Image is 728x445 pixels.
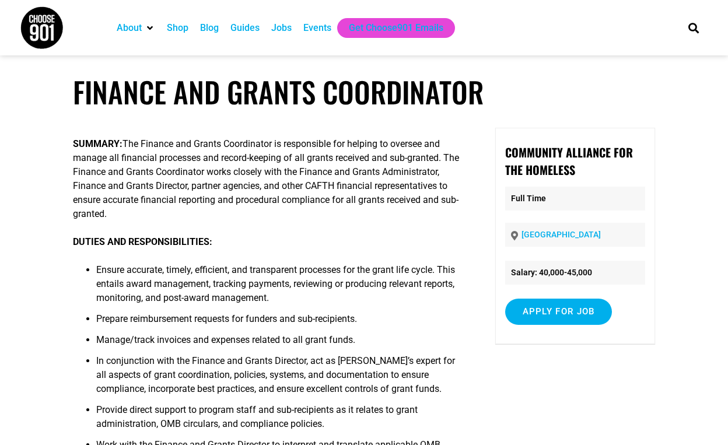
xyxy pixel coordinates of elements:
[96,263,466,312] li: Ensure accurate, timely, efficient, and transparent processes for the grant life cycle. This enta...
[505,261,646,285] li: Salary: 40,000-45,000
[684,18,703,37] div: Search
[271,21,292,35] a: Jobs
[96,312,466,333] li: Prepare reimbursement requests for funders and sub-recipients.
[111,18,668,38] nav: Main nav
[73,75,655,109] h1: Finance and Grants Coordinator
[521,230,601,239] a: [GEOGRAPHIC_DATA]
[73,137,466,221] p: The Finance and Grants Coordinator is responsible for helping to oversee and manage all financial...
[73,236,212,247] strong: DUTIES AND RESPONSIBILITIES:
[73,138,123,149] strong: SUMMARY:
[303,21,331,35] a: Events
[505,299,612,325] input: Apply for job
[230,21,260,35] a: Guides
[349,21,443,35] a: Get Choose901 Emails
[96,333,466,354] li: Manage/track invoices and expenses related to all grant funds.
[505,143,633,178] strong: Community Alliance for the Homeless
[96,403,466,438] li: Provide direct support to program staff and sub-recipients as it relates to grant administration,...
[117,21,142,35] a: About
[96,354,466,403] li: In conjunction with the Finance and Grants Director, act as [PERSON_NAME]’s expert for all aspect...
[200,21,219,35] a: Blog
[167,21,188,35] a: Shop
[111,18,161,38] div: About
[505,187,646,211] p: Full Time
